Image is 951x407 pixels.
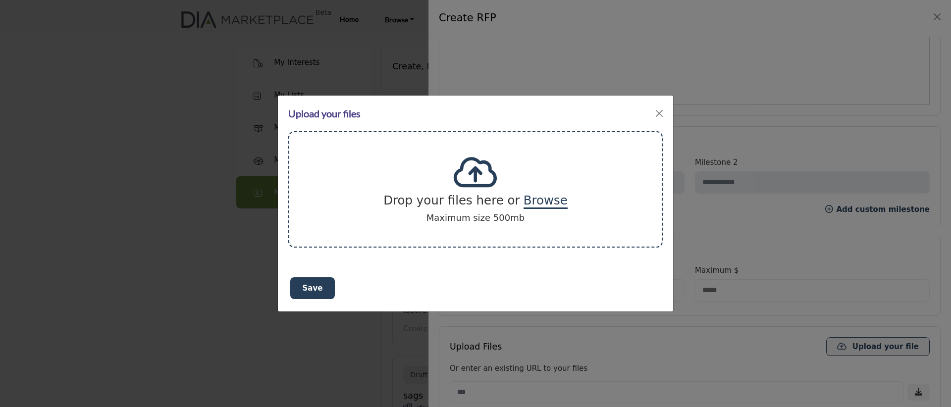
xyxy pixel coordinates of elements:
[290,277,335,300] button: Save
[426,212,525,223] span: Maximum size 500mb
[303,284,323,293] span: Save
[383,193,520,207] span: Drop your files here or
[524,193,568,209] span: Browse
[652,106,666,120] button: Close
[288,106,361,121] h4: Upload your files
